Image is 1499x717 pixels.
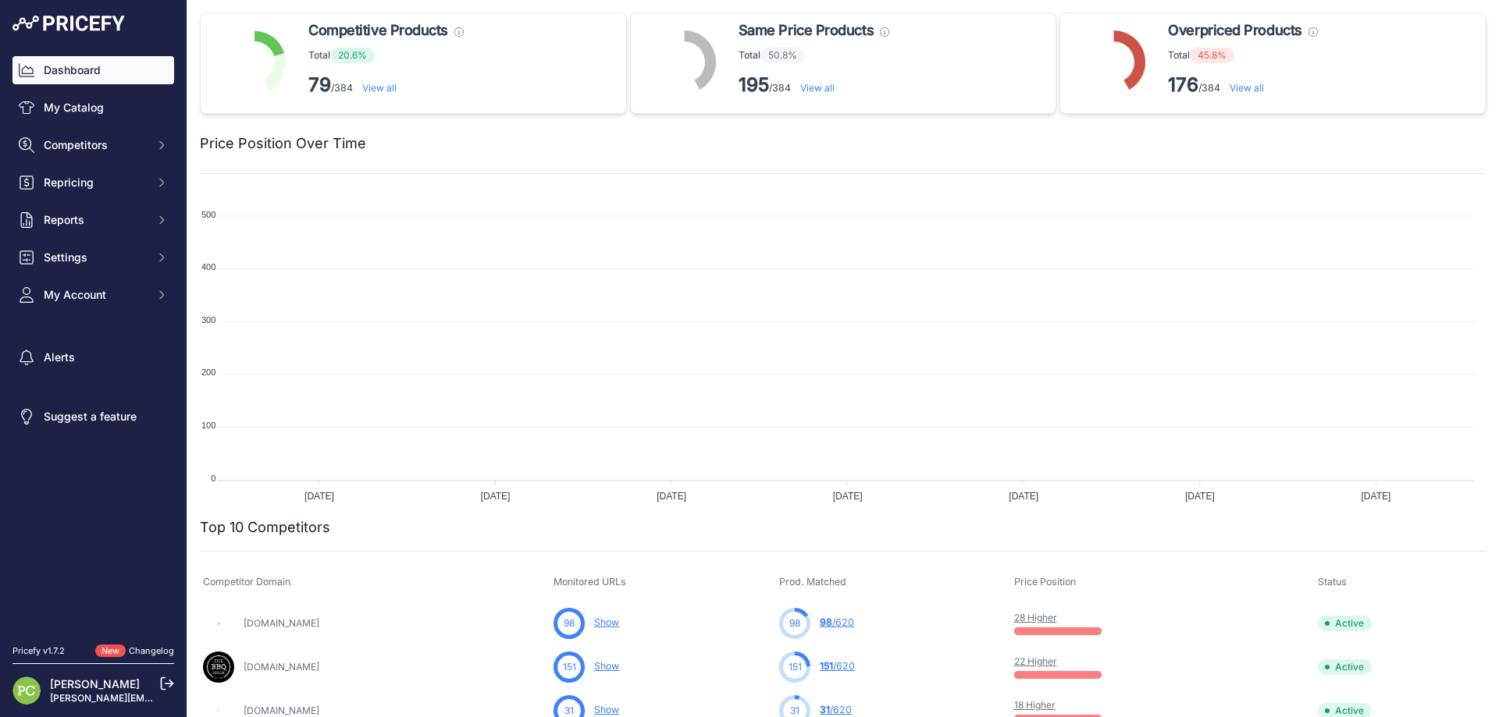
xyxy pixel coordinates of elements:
a: [PERSON_NAME][EMAIL_ADDRESS][DOMAIN_NAME] [50,692,290,704]
nav: Sidebar [12,56,174,626]
tspan: [DATE] [657,491,686,502]
h2: Top 10 Competitors [200,516,330,538]
span: Same Price Products [739,20,874,41]
span: 151 [563,660,576,674]
span: 20.6% [330,48,375,63]
span: Overpriced Products [1168,20,1301,41]
button: Competitors [12,131,174,159]
span: 98 [564,616,575,630]
p: Total [308,48,464,63]
a: 151/620 [820,660,855,672]
tspan: 0 [211,474,215,483]
span: 98 [820,616,832,628]
button: Reports [12,206,174,234]
a: Show [594,660,619,672]
tspan: [DATE] [1362,491,1391,502]
p: /384 [739,73,889,98]
a: My Catalog [12,94,174,122]
span: My Account [44,287,146,303]
div: Pricefy v1.7.2 [12,644,65,658]
a: [PERSON_NAME] [50,677,140,690]
tspan: 400 [201,262,215,272]
span: Competitor Domain [203,576,290,587]
span: Competitors [44,137,146,153]
a: Changelog [129,645,174,656]
a: 31/620 [820,704,852,715]
tspan: 300 [201,315,215,325]
span: Price Position [1014,576,1076,587]
button: Settings [12,243,174,272]
a: Show [594,704,619,715]
span: Settings [44,250,146,265]
img: Pricefy Logo [12,16,125,31]
span: Reports [44,212,146,228]
span: 50.8% [760,48,805,63]
a: Show [594,616,619,628]
tspan: 100 [201,421,215,430]
a: 18 Higher [1014,699,1056,711]
a: [DOMAIN_NAME] [244,617,319,629]
span: 31 [820,704,830,715]
span: Status [1318,576,1347,587]
span: Prod. Matched [779,576,846,587]
tspan: [DATE] [1185,491,1215,502]
tspan: 500 [201,210,215,219]
tspan: [DATE] [304,491,334,502]
a: [DOMAIN_NAME] [244,705,319,716]
p: /384 [1168,73,1317,98]
a: View all [362,82,397,94]
span: New [95,644,126,658]
p: Total [739,48,889,63]
a: View all [800,82,835,94]
a: 28 Higher [1014,612,1057,623]
strong: 79 [308,73,331,96]
span: 45.8% [1190,48,1234,63]
tspan: [DATE] [833,491,863,502]
strong: 195 [739,73,769,96]
tspan: [DATE] [1009,491,1038,502]
span: Repricing [44,175,146,190]
strong: 176 [1168,73,1198,96]
p: Total [1168,48,1317,63]
p: /384 [308,73,464,98]
span: 151 [789,660,802,674]
a: Dashboard [12,56,174,84]
span: 98 [789,616,800,630]
a: 98/620 [820,616,854,628]
button: My Account [12,281,174,309]
span: Active [1318,616,1372,631]
a: [DOMAIN_NAME] [244,661,319,673]
h2: Price Position Over Time [200,133,366,154]
button: Repricing [12,169,174,197]
tspan: [DATE] [481,491,511,502]
a: Alerts [12,343,174,371]
a: Suggest a feature [12,403,174,431]
span: Monitored URLs [554,576,626,587]
a: 22 Higher [1014,655,1057,667]
tspan: 200 [201,367,215,377]
span: 151 [820,660,833,672]
span: Active [1318,659,1372,675]
a: View all [1230,82,1264,94]
span: Competitive Products [308,20,448,41]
